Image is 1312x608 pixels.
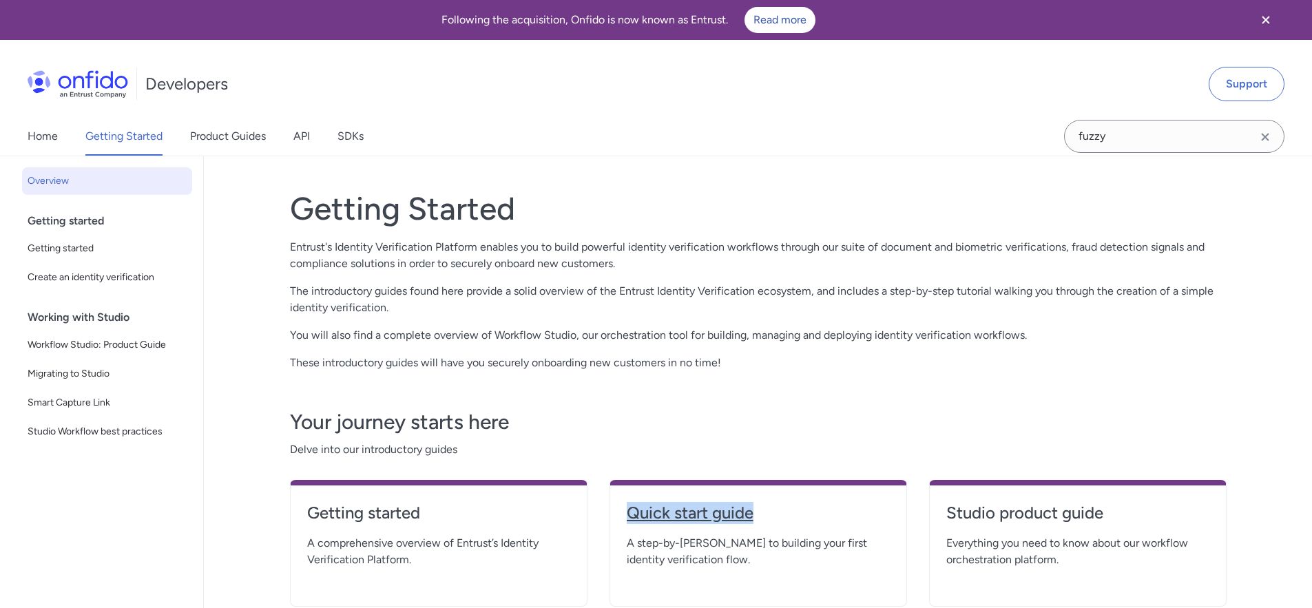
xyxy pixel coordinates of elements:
[28,366,187,382] span: Migrating to Studio
[627,502,890,535] a: Quick start guide
[290,408,1227,436] h3: Your journey starts here
[946,502,1209,535] a: Studio product guide
[28,117,58,156] a: Home
[946,535,1209,568] span: Everything you need to know about our workflow orchestration platform.
[22,264,192,291] a: Create an identity verification
[290,239,1227,272] p: Entrust's Identity Verification Platform enables you to build powerful identity verification work...
[22,235,192,262] a: Getting started
[290,327,1227,344] p: You will also find a complete overview of Workflow Studio, our orchestration tool for building, m...
[85,117,163,156] a: Getting Started
[22,360,192,388] a: Migrating to Studio
[28,395,187,411] span: Smart Capture Link
[627,502,890,524] h4: Quick start guide
[290,355,1227,371] p: These introductory guides will have you securely onboarding new customers in no time!
[1064,120,1284,153] input: Onfido search input field
[28,70,128,98] img: Onfido Logo
[145,73,228,95] h1: Developers
[28,423,187,440] span: Studio Workflow best practices
[190,117,266,156] a: Product Guides
[744,7,815,33] a: Read more
[290,441,1227,458] span: Delve into our introductory guides
[307,502,570,535] a: Getting started
[28,240,187,257] span: Getting started
[28,269,187,286] span: Create an identity verification
[28,337,187,353] span: Workflow Studio: Product Guide
[627,535,890,568] span: A step-by-[PERSON_NAME] to building your first identity verification flow.
[1258,12,1274,28] svg: Close banner
[307,535,570,568] span: A comprehensive overview of Entrust’s Identity Verification Platform.
[1209,67,1284,101] a: Support
[290,189,1227,228] h1: Getting Started
[290,283,1227,316] p: The introductory guides found here provide a solid overview of the Entrust Identity Verification ...
[17,7,1240,33] div: Following the acquisition, Onfido is now known as Entrust.
[1257,129,1273,145] svg: Clear search field button
[28,207,198,235] div: Getting started
[1240,3,1291,37] button: Close banner
[22,331,192,359] a: Workflow Studio: Product Guide
[946,502,1209,524] h4: Studio product guide
[28,304,198,331] div: Working with Studio
[28,173,187,189] span: Overview
[22,418,192,445] a: Studio Workflow best practices
[307,502,570,524] h4: Getting started
[22,389,192,417] a: Smart Capture Link
[22,167,192,195] a: Overview
[337,117,364,156] a: SDKs
[293,117,310,156] a: API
